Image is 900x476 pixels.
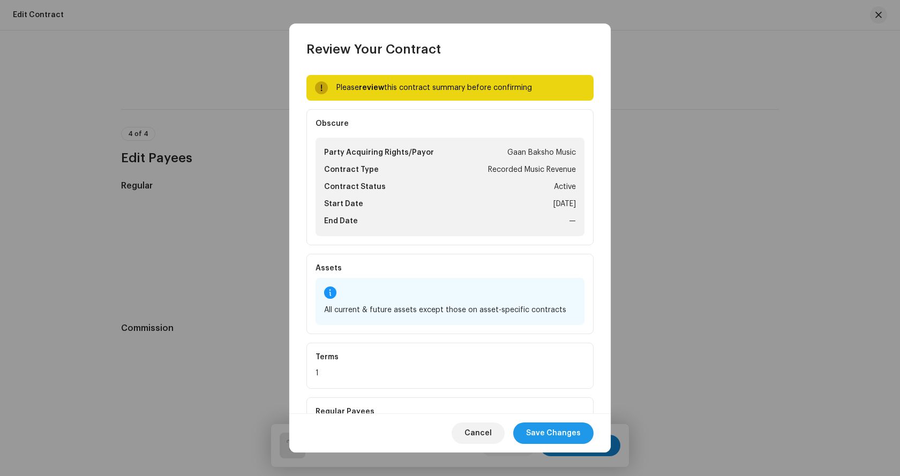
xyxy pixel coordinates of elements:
div: Recorded Music Revenue [488,163,576,176]
div: Obscure [316,118,584,129]
div: Please this contract summary before confirming [336,81,585,94]
div: Contract Type [324,163,379,176]
div: Assets [316,263,584,274]
button: Save Changes [513,422,594,444]
div: Start Date [324,198,363,210]
div: All current & future assets except those on asset-specific contracts [324,304,576,316]
strong: review [359,84,384,92]
div: 1 [316,367,584,380]
span: Save Changes [526,422,581,444]
div: Contract Status [324,180,386,193]
div: [DATE] [553,198,576,210]
span: Cancel [464,422,492,444]
button: Cancel [452,422,505,444]
div: End Date [324,215,358,228]
div: Terms [316,352,584,362]
div: Active [554,180,576,193]
div: Gaan Baksho Music [507,146,576,159]
div: — [569,215,576,228]
span: Review Your Contract [306,41,441,58]
div: Regular Payees [316,406,584,417]
div: Party Acquiring Rights/Payor [324,146,434,159]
